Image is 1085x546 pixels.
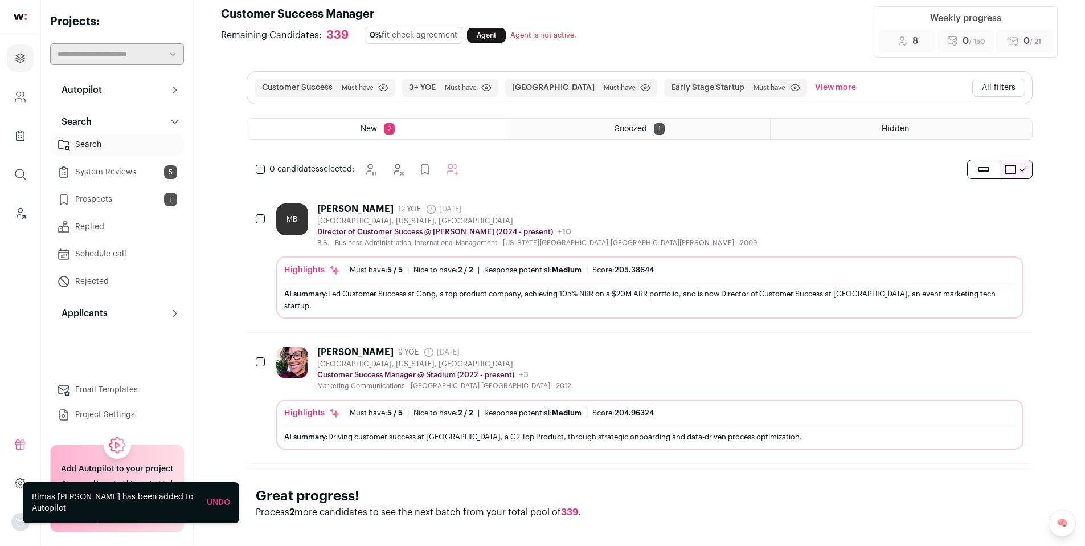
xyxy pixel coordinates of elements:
button: View more [813,79,858,97]
span: Remaining Candidates: [221,28,322,42]
span: Hidden [882,125,909,133]
span: 5 / 5 [387,409,403,417]
span: 204.96324 [615,409,654,417]
div: [PERSON_NAME] [317,203,394,215]
li: Score: [592,266,654,275]
span: Snoozed [615,125,647,133]
div: Nice to have: [413,409,473,418]
span: 0% [370,31,382,39]
a: Agent [467,28,506,43]
span: [DATE] [425,203,462,215]
a: Rejected [50,270,184,293]
button: All filters [972,79,1025,97]
a: Hidden [771,119,1031,139]
div: B.S. - Business Administration, International Management - [US_STATE][GEOGRAPHIC_DATA]-[GEOGRAPHI... [317,238,757,247]
span: 0 candidates [269,165,320,173]
span: Medium [552,266,582,274]
span: 2 [384,123,395,135]
a: Add Autopilot to your project Stop scrolling, start hiring. Just tell us what you need. Our exper... [50,445,184,532]
h2: Projects: [50,14,184,30]
span: 12 YOE [398,205,421,214]
span: AI summary: [284,433,328,441]
span: / 150 [969,38,985,45]
div: Must have: [350,266,403,275]
div: [PERSON_NAME] [317,347,394,358]
span: 2 / 2 [458,409,473,417]
h1: Customer Success Manager [221,6,583,22]
a: Snoozed 1 [509,119,770,139]
span: 1 [654,123,665,135]
p: Autopilot [55,83,102,97]
p: Applicants [55,307,108,320]
span: Must have [342,83,374,92]
p: Process more candidates to see the next batch from your total pool of . [256,506,1023,519]
img: wellfound-shorthand-0d5821cbd27db2630d0214b213865d53afaa358527fdda9d0ea32b1df1b89c2c.svg [14,14,27,20]
a: Undo [207,499,230,507]
a: Search [50,133,184,156]
span: 5 [164,165,177,179]
div: Stop scrolling, start hiring. Just tell us what you need. Our expert recruiters find, reach out, ... [58,479,177,525]
ul: | | | [350,266,654,275]
div: Highlights [284,264,341,276]
a: Company and ATS Settings [7,83,34,111]
span: Agent is not active. [510,31,576,39]
span: 9 YOE [398,348,419,357]
div: [GEOGRAPHIC_DATA], [US_STATE], [GEOGRAPHIC_DATA] [317,360,571,369]
p: Customer Success Manager @ Stadium (2022 - present) [317,370,514,380]
span: 8 [912,34,918,48]
div: Weekly progress [930,11,1001,25]
button: Open dropdown [11,513,30,531]
div: Marketing Communications - [GEOGRAPHIC_DATA] [GEOGRAPHIC_DATA] - 2012 [317,381,571,390]
a: Project Settings [50,404,184,426]
span: AI summary: [284,290,328,298]
span: Must have [754,83,785,92]
div: [GEOGRAPHIC_DATA], [US_STATE], [GEOGRAPHIC_DATA] [317,217,757,226]
a: System Reviews5 [50,161,184,184]
a: Email Templates [50,378,184,401]
div: Response potential: [484,409,582,418]
p: Director of Customer Success @ [PERSON_NAME] (2024 - present) [317,227,553,237]
span: selected: [269,164,354,175]
button: Applicants [50,302,184,325]
div: Highlights [284,408,341,419]
span: 0 [963,34,985,48]
a: [PERSON_NAME] 9 YOE [DATE] [GEOGRAPHIC_DATA], [US_STATE], [GEOGRAPHIC_DATA] Customer Success Mana... [276,347,1023,450]
span: [DATE] [423,347,460,358]
div: Response potential: [484,266,582,275]
span: Medium [552,409,582,417]
span: New [361,125,377,133]
button: Early Stage Startup [671,82,744,93]
a: Schedule call [50,243,184,266]
div: 339 [326,28,349,43]
a: Projects [7,44,34,72]
span: +3 [519,371,529,379]
button: [GEOGRAPHIC_DATA] [512,82,595,93]
div: MB [276,203,308,235]
button: Customer Success [262,82,333,93]
li: Score: [592,409,654,418]
span: 5 / 5 [387,266,403,274]
span: +10 [558,228,571,236]
h2: Add Autopilot to your project [61,463,173,475]
a: Prospects1 [50,188,184,211]
a: Leads (Backoffice) [7,199,34,227]
span: 2 [289,508,294,517]
img: 5a3762d8c8f672ca7578ecfed0bee7c2bfee47b3182965f39bcb2373738a7cb6 [276,347,308,378]
div: Must have: [350,409,403,418]
div: Driving customer success at [GEOGRAPHIC_DATA], a G2 Top Product, through strategic onboarding and... [284,431,1016,443]
a: 🧠 [1049,510,1076,537]
p: Search [55,115,92,129]
div: Bimas [PERSON_NAME] has been added to Autopilot [32,491,198,514]
span: 2 / 2 [458,266,473,274]
span: 0 [1023,34,1041,48]
button: Autopilot [50,79,184,101]
img: nopic.png [11,513,30,531]
button: Search [50,111,184,133]
div: Nice to have: [413,266,473,275]
span: 339 [561,508,578,517]
strong: Great progress! [256,490,359,503]
div: Led Customer Success at Gong, a top product company, achieving 105% NRR on a $20M ARR portfolio, ... [284,288,1016,312]
ul: | | | [350,409,654,418]
button: 3+ YOE [409,82,436,93]
div: fit check agreement [365,27,462,44]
